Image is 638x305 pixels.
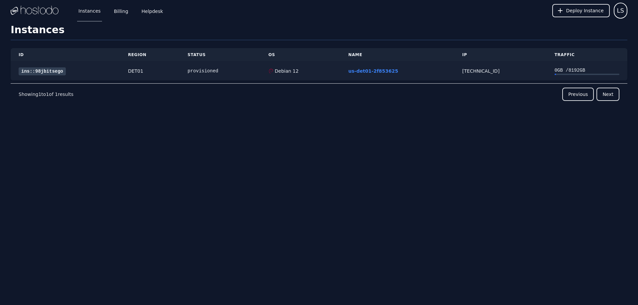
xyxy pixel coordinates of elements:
[19,91,73,98] p: Showing to of results
[128,68,171,74] div: DET01
[120,48,179,62] th: Region
[188,68,253,74] div: provisioned
[552,4,610,17] button: Deploy Instance
[596,88,619,101] button: Next
[11,48,120,62] th: ID
[11,6,58,16] img: Logo
[11,24,627,40] h1: Instances
[11,83,627,105] nav: Pagination
[273,68,299,74] div: Debian 12
[38,92,41,97] span: 1
[566,7,604,14] span: Deploy Instance
[348,68,398,74] a: us-det01-2f853625
[547,48,627,62] th: Traffic
[614,3,627,19] button: User menu
[261,48,341,62] th: OS
[462,68,539,74] div: [TECHNICAL_ID]
[555,67,619,74] div: 0 GB / 8192 GB
[340,48,454,62] th: Name
[46,92,49,97] span: 1
[19,67,66,75] a: ins::98jbitsego
[562,88,594,101] button: Previous
[454,48,547,62] th: IP
[55,92,58,97] span: 1
[617,6,624,15] span: LS
[268,69,273,74] img: Debian 12
[180,48,261,62] th: Status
